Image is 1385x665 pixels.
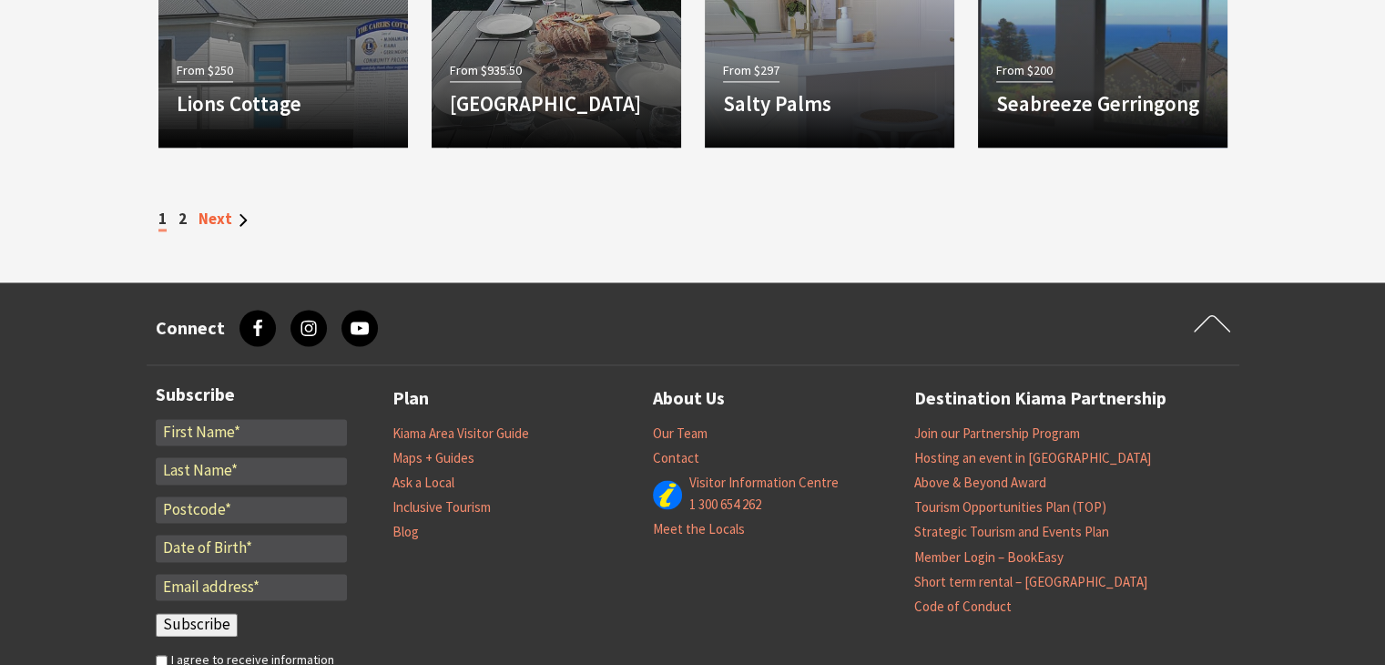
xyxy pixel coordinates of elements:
[156,317,225,339] h3: Connect
[178,209,187,229] a: 2
[156,457,347,485] input: Last Name*
[158,209,167,231] span: 1
[914,573,1147,616] a: Short term rental – [GEOGRAPHIC_DATA] Code of Conduct
[156,613,238,637] input: Subscribe
[392,474,454,492] a: Ask a Local
[914,384,1166,414] a: Destination Kiama Partnership
[177,91,390,117] h4: Lions Cottage
[914,449,1151,467] a: Hosting an event in [GEOGRAPHIC_DATA]
[199,209,248,229] a: Next
[723,60,779,81] span: From $297
[914,498,1106,517] a: Tourism Opportunities Plan (TOP)
[392,384,429,414] a: Plan
[653,425,708,443] a: Our Team
[450,60,522,81] span: From $935.50
[392,425,529,443] a: Kiama Area Visitor Guide
[914,523,1109,541] a: Strategic Tourism and Events Plan
[392,498,491,517] a: Inclusive Tourism
[723,91,936,117] h4: Salty Palms
[653,449,699,467] a: Contact
[914,474,1046,492] a: Above & Beyond Award
[996,91,1209,117] h4: Seabreeze Gerringong
[156,384,347,405] h3: Subscribe
[689,474,839,492] a: Visitor Information Centre
[914,425,1080,443] a: Join our Partnership Program
[392,523,419,541] a: Blog
[156,419,347,446] input: First Name*
[156,535,347,562] input: Date of Birth*
[156,574,347,601] input: Email address*
[450,91,663,117] h4: [GEOGRAPHIC_DATA]
[653,520,745,538] a: Meet the Locals
[392,449,474,467] a: Maps + Guides
[156,496,347,524] input: Postcode*
[653,384,725,414] a: About Us
[177,60,233,81] span: From $250
[914,548,1064,567] a: Member Login – BookEasy
[689,496,761,514] a: 1 300 654 262
[996,60,1053,81] span: From $200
